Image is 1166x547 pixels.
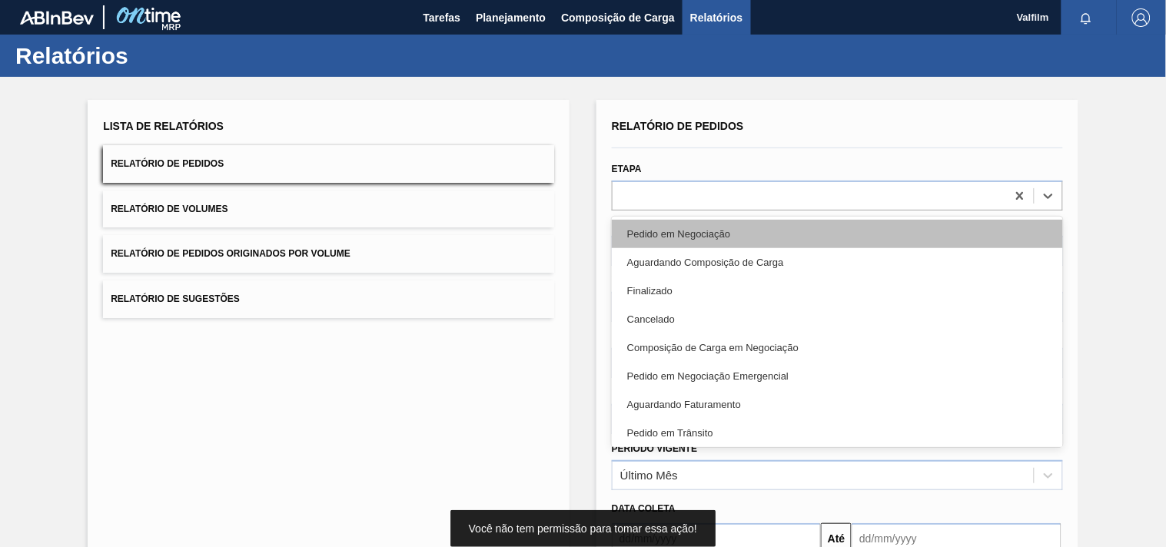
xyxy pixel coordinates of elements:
div: Composição de Carga em Negociação [612,333,1063,362]
span: Relatório de Pedidos Originados por Volume [111,248,350,259]
div: Cancelado [612,305,1063,333]
span: Lista de Relatórios [103,120,224,132]
div: Aguardando Faturamento [612,390,1063,419]
span: Relatório de Volumes [111,204,228,214]
div: Pedido em Trânsito [612,419,1063,447]
img: Logout [1132,8,1151,27]
span: Composição de Carga [561,8,675,27]
span: Relatório de Sugestões [111,293,240,304]
button: Notificações [1061,7,1111,28]
label: Período Vigente [612,443,697,454]
div: Aguardando Composição de Carga [612,248,1063,277]
label: Etapa [612,164,642,174]
span: Tarefas [423,8,460,27]
button: Relatório de Volumes [103,191,554,228]
span: Data coleta [612,503,676,514]
h1: Relatórios [15,47,288,65]
img: TNhmsLtSVTkK8tSr43FrP2fwEKptu5GPRR3wAAAABJRU5ErkJggg== [20,11,94,25]
span: Relatórios [690,8,742,27]
span: Você não tem permissão para tomar essa ação! [469,522,697,535]
div: Último Mês [620,469,678,482]
span: Relatório de Pedidos [612,120,744,132]
button: Relatório de Pedidos [103,145,554,183]
span: Relatório de Pedidos [111,158,224,169]
div: Pedido em Negociação Emergencial [612,362,1063,390]
button: Relatório de Sugestões [103,280,554,318]
div: Finalizado [612,277,1063,305]
button: Relatório de Pedidos Originados por Volume [103,235,554,273]
div: Pedido em Negociação [612,220,1063,248]
span: Planejamento [476,8,546,27]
